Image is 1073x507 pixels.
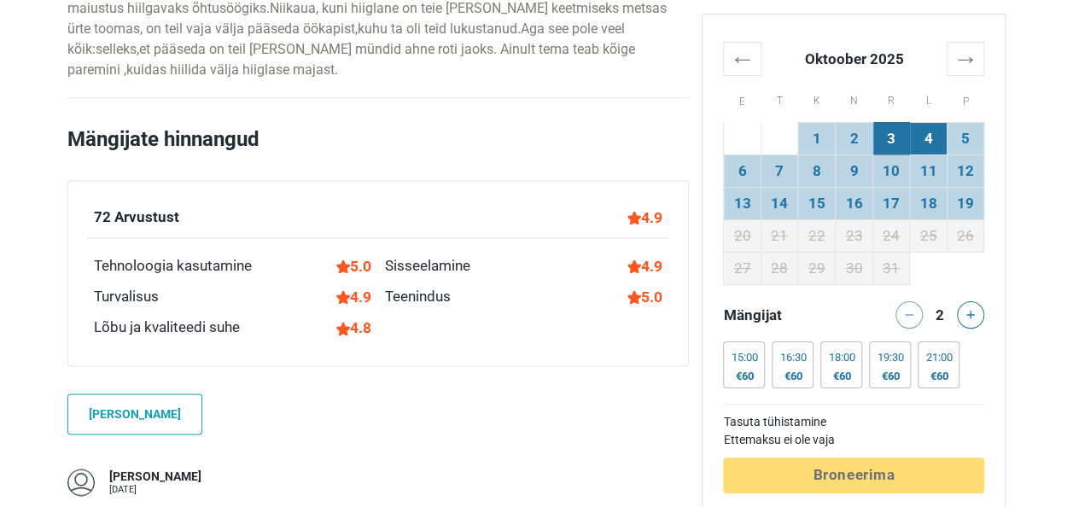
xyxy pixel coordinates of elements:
[872,252,910,284] td: 31
[716,301,854,329] div: Mängijat
[761,42,947,75] th: Oktoober 2025
[925,351,952,364] div: 21:00
[910,154,948,187] td: 11
[836,154,873,187] td: 9
[836,219,873,252] td: 23
[336,255,371,277] div: 5.0
[798,75,836,122] th: K
[724,75,761,122] th: E
[109,469,201,486] div: [PERSON_NAME]
[724,187,761,219] td: 13
[798,252,836,284] td: 29
[836,252,873,284] td: 30
[798,154,836,187] td: 8
[779,370,806,383] div: €60
[336,286,371,308] div: 4.9
[910,187,948,219] td: 18
[627,207,662,229] div: 4.9
[109,485,201,494] div: [DATE]
[798,187,836,219] td: 15
[67,124,689,180] h2: Mängijate hinnangud
[836,75,873,122] th: N
[723,431,984,449] td: Ettemaksu ei ole vaja
[872,187,910,219] td: 17
[724,219,761,252] td: 20
[627,286,662,308] div: 5.0
[385,255,470,277] div: Sisseelamine
[947,187,984,219] td: 19
[947,122,984,154] td: 5
[930,301,950,325] div: 2
[761,252,798,284] td: 28
[94,207,179,229] div: 72 Arvustust
[877,370,903,383] div: €60
[872,154,910,187] td: 10
[877,351,903,364] div: 19:30
[947,219,984,252] td: 26
[724,42,761,75] th: ←
[947,42,984,75] th: →
[798,219,836,252] td: 22
[761,219,798,252] td: 21
[872,219,910,252] td: 24
[94,286,159,308] div: Turvalisus
[731,370,757,383] div: €60
[910,122,948,154] td: 4
[798,122,836,154] td: 1
[385,286,451,308] div: Teenindus
[910,75,948,122] th: L
[828,370,854,383] div: €60
[94,317,240,339] div: Lõbu ja kvaliteedi suhe
[94,255,252,277] div: Tehnoloogia kasutamine
[67,393,202,434] a: [PERSON_NAME]
[761,75,798,122] th: T
[910,219,948,252] td: 25
[925,370,952,383] div: €60
[336,317,371,339] div: 4.8
[761,154,798,187] td: 7
[731,351,757,364] div: 15:00
[947,75,984,122] th: P
[627,255,662,277] div: 4.9
[724,154,761,187] td: 6
[828,351,854,364] div: 18:00
[947,154,984,187] td: 12
[836,187,873,219] td: 16
[761,187,798,219] td: 14
[836,122,873,154] td: 2
[723,413,984,431] td: Tasuta tühistamine
[779,351,806,364] div: 16:30
[872,122,910,154] td: 3
[872,75,910,122] th: R
[724,252,761,284] td: 27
